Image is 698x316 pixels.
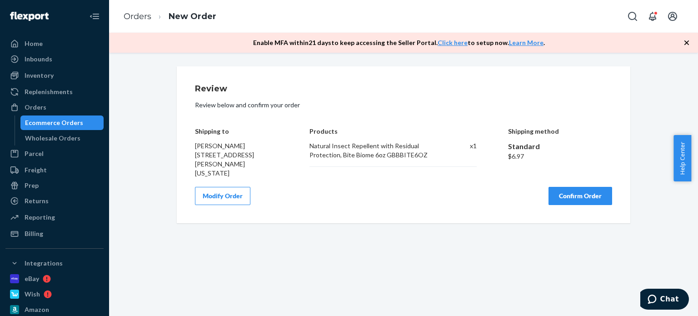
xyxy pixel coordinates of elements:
[25,181,39,190] div: Prep
[450,141,477,160] div: x 1
[548,187,612,205] button: Confirm Order
[25,103,46,112] div: Orders
[508,152,613,161] div: $6.97
[309,128,476,135] h4: Products
[116,3,224,30] ol: breadcrumbs
[169,11,216,21] a: New Order
[508,141,613,152] div: Standard
[20,115,104,130] a: Ecommerce Orders
[25,305,49,314] div: Amazon
[195,128,279,135] h4: Shipping to
[623,7,642,25] button: Open Search Box
[20,131,104,145] a: Wholesale Orders
[25,229,43,238] div: Billing
[5,163,104,177] a: Freight
[5,210,104,225] a: Reporting
[25,290,40,299] div: Wish
[25,118,83,127] div: Ecommerce Orders
[438,39,468,46] a: Click here
[195,100,612,110] p: Review below and confirm your order
[25,87,73,96] div: Replenishments
[5,85,104,99] a: Replenishments
[309,141,441,160] div: Natural Insect Repellent with Residual Protection, Bite Biome 6oz GBBBITE6OZ
[25,274,39,283] div: eBay
[663,7,682,25] button: Open account menu
[643,7,662,25] button: Open notifications
[5,68,104,83] a: Inventory
[5,256,104,271] button: Integrations
[673,135,691,181] button: Help Center
[195,142,254,177] span: [PERSON_NAME] [STREET_ADDRESS][PERSON_NAME][US_STATE]
[5,146,104,161] a: Parcel
[25,166,47,175] div: Freight
[25,196,49,206] div: Returns
[85,7,104,25] button: Close Navigation
[509,39,543,46] a: Learn More
[195,187,250,205] button: Modify Order
[5,226,104,241] a: Billing
[508,128,613,135] h4: Shipping method
[5,178,104,193] a: Prep
[25,134,80,143] div: Wholesale Orders
[5,52,104,66] a: Inbounds
[25,213,55,222] div: Reporting
[5,36,104,51] a: Home
[10,12,49,21] img: Flexport logo
[124,11,151,21] a: Orders
[25,149,44,158] div: Parcel
[5,271,104,286] a: eBay
[195,85,612,94] h1: Review
[25,259,63,268] div: Integrations
[5,100,104,115] a: Orders
[5,194,104,208] a: Returns
[25,39,43,48] div: Home
[25,71,54,80] div: Inventory
[5,287,104,301] a: Wish
[25,55,52,64] div: Inbounds
[640,289,689,311] iframe: Opens a widget where you can chat to one of our agents
[253,38,545,47] p: Enable MFA within 21 days to keep accessing the Seller Portal. to setup now. .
